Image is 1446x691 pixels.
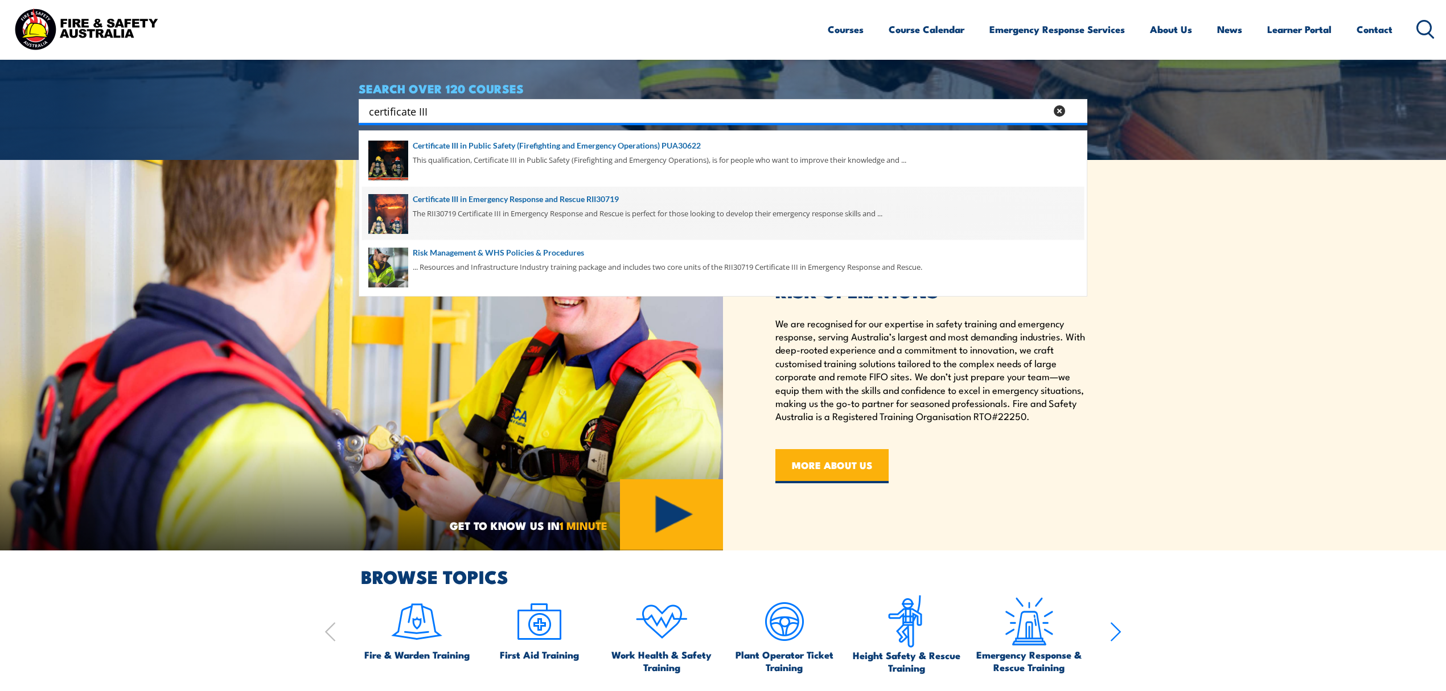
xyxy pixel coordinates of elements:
a: Certificate III in Public Safety (Firefighting and Emergency Operations) PUA30622 [368,139,1078,152]
img: icon-2 [512,595,566,648]
img: icon-1 [390,595,443,648]
h4: SEARCH OVER 120 COURSES [359,82,1087,94]
a: About Us [1150,14,1192,44]
span: Work Health & Safety Training [606,648,717,673]
strong: 1 MINUTE [560,517,607,533]
a: Height Safety & Rescue Training [851,595,963,674]
img: icon-6 [880,595,934,649]
h2: CORPORATE TRAINING AND HIGH-RISK OPERATIONS [775,250,1087,298]
a: Course Calendar [889,14,964,44]
a: Courses [828,14,864,44]
a: Certificate III in Emergency Response and Rescue RII30719 [368,193,1078,205]
h2: BROWSE TOPICS [361,568,1122,584]
a: MORE ABOUT US [775,449,889,483]
img: icon-4 [635,595,688,648]
a: Fire & Warden Training [364,595,470,661]
input: Search input [369,102,1046,120]
img: icon-5 [758,595,811,648]
span: GET TO KNOW US IN [450,520,607,530]
a: Emergency Response & Rescue Training [973,595,1085,673]
span: Plant Operator Ticket Training [728,648,840,673]
button: Search magnifier button [1067,103,1083,119]
span: Fire & Warden Training [364,648,470,661]
span: Height Safety & Rescue Training [851,649,963,674]
span: Emergency Response & Rescue Training [973,648,1085,673]
img: Emergency Response Icon [1003,595,1056,648]
a: Plant Operator Ticket Training [728,595,840,673]
a: Risk Management & WHS Policies & Procedures [368,246,1078,259]
p: We are recognised for our expertise in safety training and emergency response, serving Australia’... [775,316,1087,423]
a: Contact [1357,14,1392,44]
a: Learner Portal [1267,14,1332,44]
a: Emergency Response Services [989,14,1125,44]
a: News [1217,14,1242,44]
a: Work Health & Safety Training [606,595,717,673]
span: First Aid Training [500,648,579,661]
form: Search form [371,103,1049,119]
a: First Aid Training [500,595,579,661]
